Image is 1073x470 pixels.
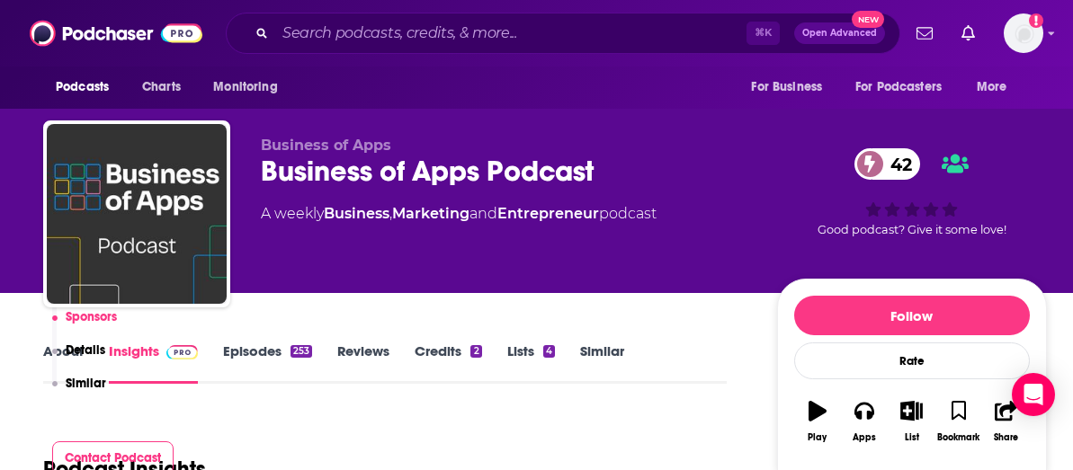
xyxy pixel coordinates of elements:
[213,75,277,100] span: Monitoring
[201,70,300,104] button: open menu
[954,18,982,49] a: Show notifications dropdown
[852,11,884,28] span: New
[802,29,877,38] span: Open Advanced
[855,75,942,100] span: For Podcasters
[52,342,106,376] button: Details
[794,389,841,454] button: Play
[275,19,747,48] input: Search podcasts, credits, & more...
[888,389,934,454] button: List
[818,223,1006,236] span: Good podcast? Give it some love!
[415,342,481,384] a: Credits2
[166,345,198,359] img: Podchaser Pro
[777,137,1047,248] div: 42Good podcast? Give it some love!
[47,124,227,304] img: Business of Apps Podcast
[470,345,481,358] div: 2
[794,296,1030,335] button: Follow
[1029,13,1043,28] svg: Add a profile image
[261,203,657,225] div: A weekly podcast
[909,18,940,49] a: Show notifications dropdown
[52,376,107,409] button: Similar
[794,22,885,44] button: Open AdvancedNew
[130,70,192,104] a: Charts
[808,432,827,443] div: Play
[507,342,555,384] a: Lists4
[389,205,392,222] span: ,
[43,342,84,384] a: About
[392,205,469,222] a: Marketing
[56,75,109,100] span: Podcasts
[872,148,921,180] span: 42
[43,70,132,104] button: open menu
[324,205,389,222] a: Business
[905,432,919,443] div: List
[66,376,106,391] p: Similar
[964,70,1030,104] button: open menu
[935,389,982,454] button: Bookmark
[66,342,105,358] p: Details
[994,432,1018,443] div: Share
[841,389,888,454] button: Apps
[751,75,822,100] span: For Business
[738,70,845,104] button: open menu
[747,22,780,45] span: ⌘ K
[469,205,497,222] span: and
[497,205,599,222] a: Entrepreneur
[853,432,876,443] div: Apps
[226,13,900,54] div: Search podcasts, credits, & more...
[291,345,312,358] div: 253
[854,148,921,180] a: 42
[977,75,1007,100] span: More
[1012,373,1055,416] div: Open Intercom Messenger
[794,342,1030,379] div: Rate
[1004,13,1043,53] span: Logged in as KTMSseat4
[223,342,312,384] a: Episodes253
[1004,13,1043,53] img: User Profile
[982,389,1029,454] button: Share
[337,342,389,384] a: Reviews
[937,432,979,443] div: Bookmark
[844,70,968,104] button: open menu
[142,75,181,100] span: Charts
[580,342,624,384] a: Similar
[30,16,202,50] img: Podchaser - Follow, Share and Rate Podcasts
[1004,13,1043,53] button: Show profile menu
[543,345,555,358] div: 4
[261,137,391,154] span: Business of Apps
